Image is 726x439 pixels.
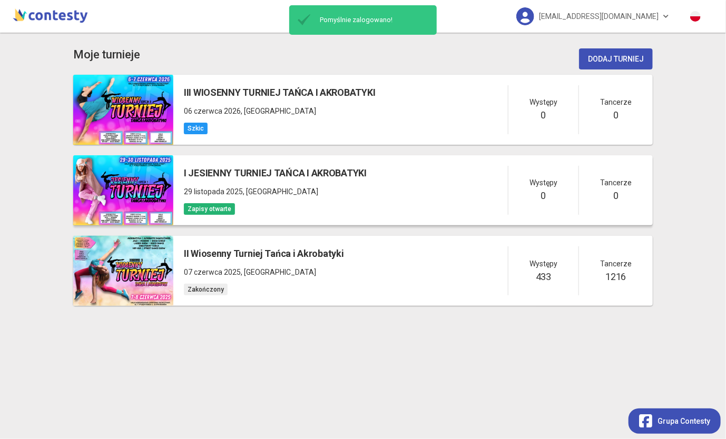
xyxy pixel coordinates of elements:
span: [EMAIL_ADDRESS][DOMAIN_NAME] [539,5,659,27]
span: , [GEOGRAPHIC_DATA] [241,107,316,115]
h5: 0 [613,108,619,123]
h5: III WIOSENNY TURNIEJ TAŃCA I AKROBATYKI [184,85,375,100]
span: Tancerze [600,96,632,108]
button: Dodaj turniej [579,48,653,69]
span: Zakończony [184,284,228,295]
app-title: competition-list.title [73,46,140,64]
span: 29 listopada 2025 [184,187,243,196]
h5: II Wiosenny Turniej Tańca i Akrobatyki [184,246,344,261]
span: 06 czerwca 2026 [184,107,241,115]
span: Występy [529,177,557,188]
h3: Moje turnieje [73,46,140,64]
span: Występy [529,96,557,108]
span: 07 czerwca 2025 [184,268,241,276]
span: Grupa Contesty [658,415,710,427]
h5: 433 [536,270,551,284]
span: Zapisy otwarte [184,203,235,215]
h5: I JESIENNY TURNIEJ TAŃCA I AKROBATYKI [184,166,367,181]
h5: 0 [541,188,546,203]
h5: 1216 [606,270,626,284]
h5: 0 [613,188,619,203]
span: , [GEOGRAPHIC_DATA] [243,187,318,196]
span: , [GEOGRAPHIC_DATA] [241,268,316,276]
span: Szkic [184,123,208,134]
span: Pomyślnie zalogowano! [315,15,433,25]
span: Tancerze [600,258,632,270]
span: Tancerze [600,177,632,188]
h5: 0 [541,108,546,123]
span: Występy [529,258,557,270]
